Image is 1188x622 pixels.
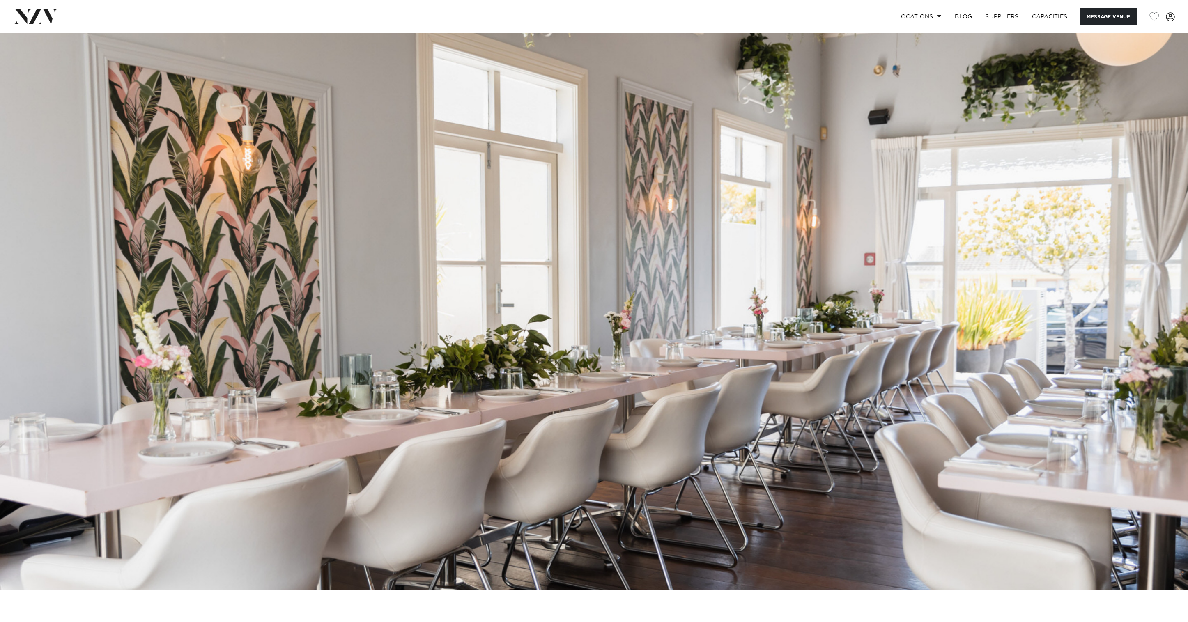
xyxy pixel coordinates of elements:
[979,8,1025,25] a: SUPPLIERS
[1025,8,1074,25] a: Capacities
[948,8,979,25] a: BLOG
[891,8,948,25] a: Locations
[13,9,58,24] img: nzv-logo.png
[1080,8,1137,25] button: Message Venue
